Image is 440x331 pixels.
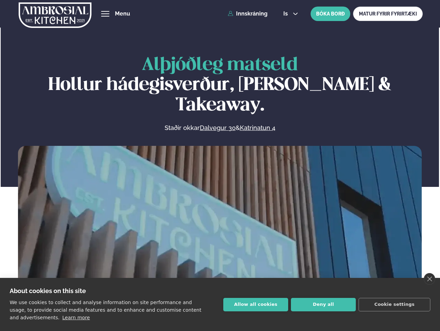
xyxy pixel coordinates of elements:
img: logo [19,1,91,29]
button: Deny all [291,298,356,311]
p: We use cookies to collect and analyse information on site performance and usage, to provide socia... [10,300,201,320]
a: close [424,273,435,285]
button: Cookie settings [359,298,430,311]
strong: About cookies on this site [10,287,86,294]
button: is [278,11,304,17]
a: MATUR FYRIR FYRIRTÆKI [353,7,423,21]
a: Learn more [62,315,90,320]
button: BÓKA BORÐ [311,7,350,21]
span: is [283,11,290,17]
p: Staðir okkar & [89,124,350,132]
a: Katrinatun 4 [240,124,275,132]
a: Dalvegur 30 [200,124,236,132]
button: Allow all cookies [223,298,288,311]
span: Alþjóðleg matseld [142,57,298,74]
button: hamburger [101,10,109,18]
h1: Hollur hádegisverður, [PERSON_NAME] & Takeaway. [18,55,422,116]
a: Innskráning [228,11,267,17]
